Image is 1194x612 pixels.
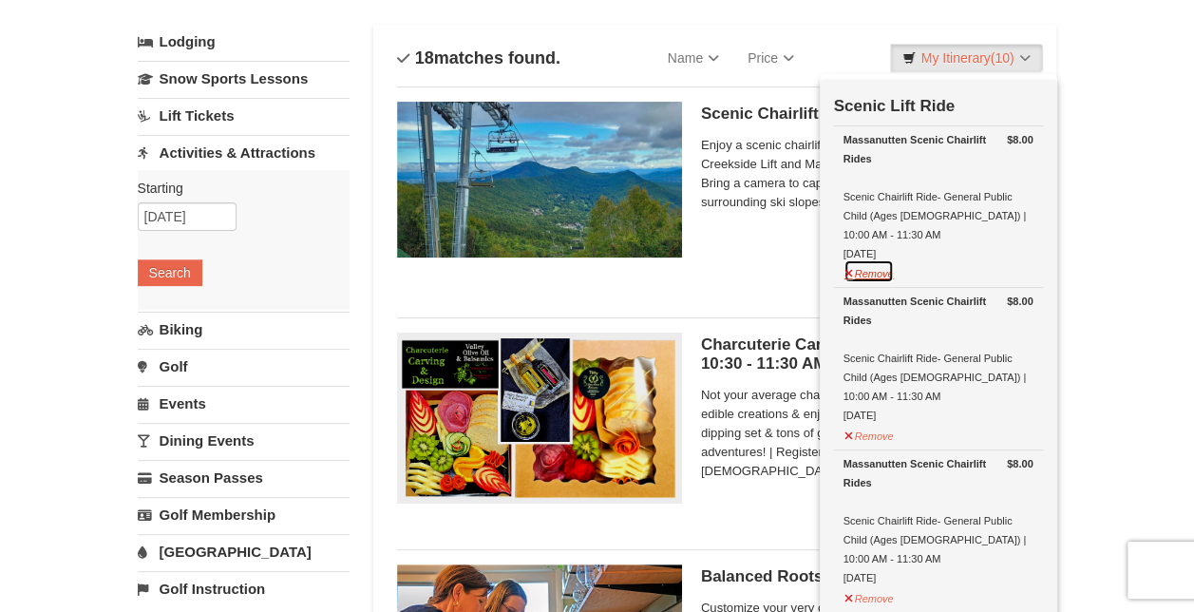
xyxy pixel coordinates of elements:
a: Snow Sports Lessons [138,61,350,96]
div: Massanutten Scenic Chairlift Rides [843,454,1033,492]
button: Search [138,259,202,286]
a: Price [733,39,808,77]
div: Scenic Chairlift Ride- General Public Child (Ages [DEMOGRAPHIC_DATA]) | 10:00 AM - 11:30 AM [DATE] [843,130,1033,263]
strong: Scenic Lift Ride [834,97,956,115]
h4: matches found. [397,48,560,67]
a: My Itinerary(10) [890,44,1042,72]
a: Golf [138,349,350,384]
a: Golf Membership [138,497,350,532]
h5: Charcuterie Carving & Design Concepts | 10:30 - 11:30 AM [701,335,1033,373]
button: Remove [843,259,895,283]
a: Biking [138,312,350,347]
a: Name [654,39,733,77]
a: [GEOGRAPHIC_DATA] [138,534,350,569]
a: Golf Instruction [138,571,350,606]
strong: $8.00 [1007,292,1033,311]
a: Lodging [138,25,350,59]
a: Activities & Attractions [138,135,350,170]
div: Scenic Chairlift Ride- General Public Child (Ages [DEMOGRAPHIC_DATA]) | 10:00 AM - 11:30 AM [DATE] [843,454,1033,587]
a: Lift Tickets [138,98,350,133]
a: Dining Events [138,423,350,458]
div: Scenic Chairlift Ride- General Public Child (Ages [DEMOGRAPHIC_DATA]) | 10:00 AM - 11:30 AM [DATE] [843,292,1033,425]
h5: Balanced Roots Terrarium Bar Session [701,567,1033,586]
img: 18871151-79-7a7e7977.png [397,333,682,503]
span: Not your average charcuterie class! Carve & fold fabulous edible creations & enjoy them after cla... [701,386,1033,481]
button: Remove [843,422,895,446]
a: Events [138,386,350,421]
button: Remove [843,584,895,608]
strong: $8.00 [1007,454,1033,473]
span: Enjoy a scenic chairlift ride up Massanutten’s signature Creekside Lift and Massanutten's NEW Pea... [701,136,1033,212]
strong: $8.00 [1007,130,1033,149]
div: Massanutten Scenic Chairlift Rides [843,292,1033,330]
h5: Scenic Chairlift Ride | 10:00 AM - 11:30 AM [701,105,1033,124]
div: Massanutten Scenic Chairlift Rides [843,130,1033,168]
img: 24896431-1-a2e2611b.jpg [397,102,682,258]
label: Starting [138,179,335,198]
span: 18 [415,48,434,67]
span: (10) [991,50,1014,66]
a: Season Passes [138,460,350,495]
